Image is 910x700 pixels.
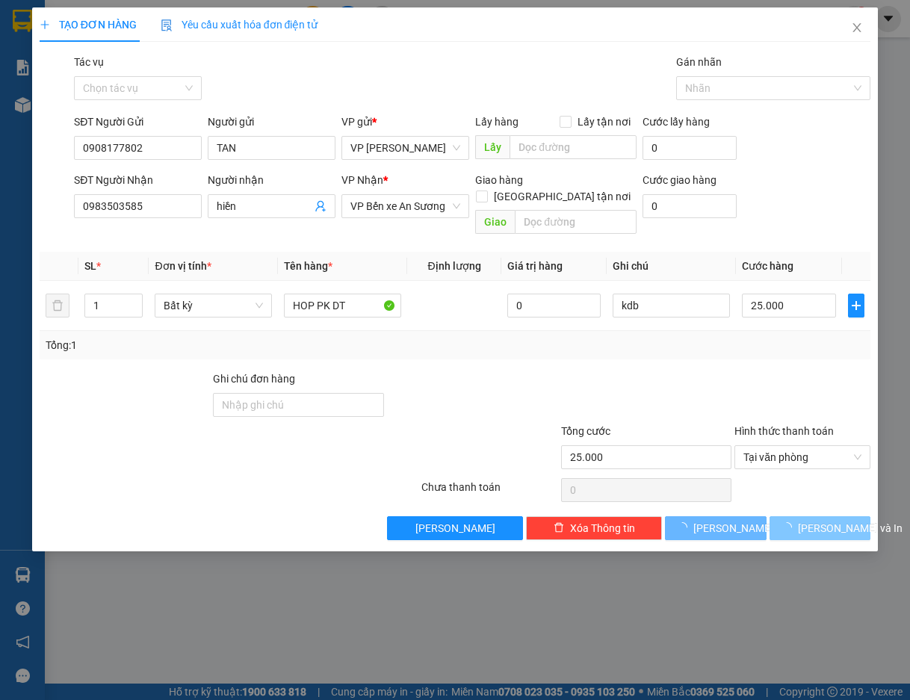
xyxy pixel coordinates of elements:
[161,19,318,31] span: Yêu cầu xuất hóa đơn điện tử
[84,260,96,272] span: SL
[836,7,878,49] button: Close
[781,522,798,533] span: loading
[643,194,737,218] input: Cước giao hàng
[40,19,50,30] span: plus
[213,393,384,417] input: Ghi chú đơn hàng
[851,22,863,34] span: close
[677,522,693,533] span: loading
[515,210,637,234] input: Dọc đường
[284,260,332,272] span: Tên hàng
[742,260,793,272] span: Cước hàng
[570,520,635,536] span: Xóa Thông tin
[213,373,295,385] label: Ghi chú đơn hàng
[643,174,716,186] label: Cước giao hàng
[561,425,610,437] span: Tổng cước
[74,172,202,188] div: SĐT Người Nhận
[665,516,767,540] button: [PERSON_NAME]
[848,294,865,318] button: plus
[155,260,211,272] span: Đơn vị tính
[387,516,523,540] button: [PERSON_NAME]
[420,479,559,505] div: Chưa thanh toán
[475,116,519,128] span: Lấy hàng
[315,200,326,212] span: user-add
[341,114,469,130] div: VP gửi
[643,116,710,128] label: Cước lấy hàng
[161,19,173,31] img: icon
[510,135,637,159] input: Dọc đường
[284,294,401,318] input: VD: Bàn, Ghế
[475,174,523,186] span: Giao hàng
[350,137,460,159] span: VP Long Khánh
[507,260,563,272] span: Giá trị hàng
[798,520,903,536] span: [PERSON_NAME] và In
[475,135,510,159] span: Lấy
[572,114,637,130] span: Lấy tận nơi
[613,294,730,318] input: Ghi Chú
[40,19,137,31] span: TẠO ĐƠN HÀNG
[770,516,871,540] button: [PERSON_NAME] và In
[526,516,662,540] button: deleteXóa Thông tin
[415,520,495,536] span: [PERSON_NAME]
[46,294,69,318] button: delete
[607,252,736,281] th: Ghi chú
[341,174,383,186] span: VP Nhận
[554,522,564,534] span: delete
[734,425,834,437] label: Hình thức thanh toán
[164,294,263,317] span: Bất kỳ
[676,56,722,68] label: Gán nhãn
[475,210,515,234] span: Giao
[507,294,601,318] input: 0
[428,260,481,272] span: Định lượng
[208,114,335,130] div: Người gửi
[350,195,460,217] span: VP Bến xe An Sương
[849,300,864,312] span: plus
[643,136,737,160] input: Cước lấy hàng
[74,56,104,68] label: Tác vụ
[488,188,637,205] span: [GEOGRAPHIC_DATA] tận nơi
[743,446,861,468] span: Tại văn phòng
[46,337,353,353] div: Tổng: 1
[693,520,773,536] span: [PERSON_NAME]
[74,114,202,130] div: SĐT Người Gửi
[208,172,335,188] div: Người nhận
